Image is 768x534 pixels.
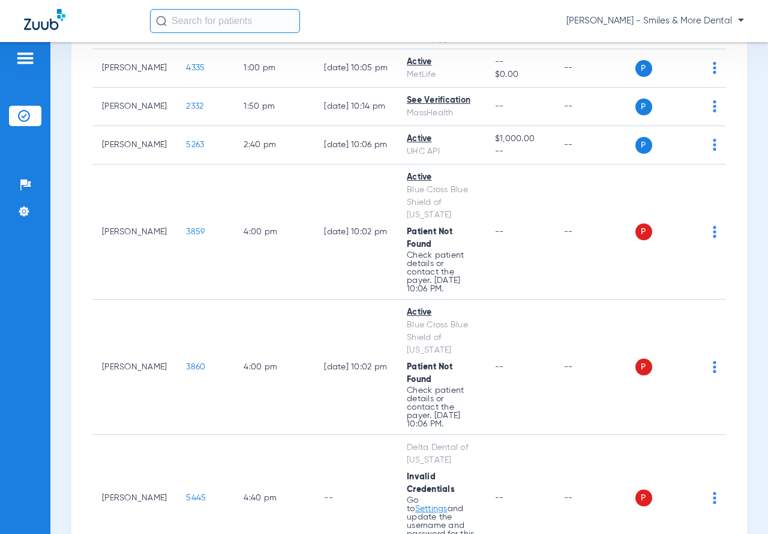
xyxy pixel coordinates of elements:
[186,363,205,371] span: 3860
[314,300,397,435] td: [DATE] 10:02 PM
[407,473,455,494] span: Invalid Credentials
[234,126,314,165] td: 2:40 PM
[314,88,397,126] td: [DATE] 10:14 PM
[186,141,204,149] span: 5263
[495,133,545,145] span: $1,000.00
[635,99,652,115] span: P
[566,15,744,27] span: [PERSON_NAME] - Smiles & More Dental
[554,126,635,165] td: --
[407,363,452,384] span: Patient Not Found
[635,359,652,375] span: P
[415,505,448,513] a: Settings
[92,126,176,165] td: [PERSON_NAME]
[635,60,652,77] span: P
[407,133,476,145] div: Active
[407,68,476,81] div: MetLife
[234,49,314,88] td: 1:00 PM
[186,228,205,236] span: 3859
[24,9,65,30] img: Zuub Logo
[16,51,35,65] img: hamburger-icon
[407,94,476,107] div: See Verification
[554,88,635,126] td: --
[495,56,545,68] span: --
[156,16,167,26] img: Search Icon
[635,490,652,506] span: P
[234,88,314,126] td: 1:50 PM
[186,494,206,502] span: 5445
[713,361,716,373] img: group-dot-blue.svg
[92,300,176,435] td: [PERSON_NAME]
[407,56,476,68] div: Active
[407,145,476,158] div: UHC API
[554,300,635,435] td: --
[495,228,504,236] span: --
[495,145,545,158] span: --
[150,9,300,33] input: Search for patients
[708,476,768,534] iframe: Chat Widget
[713,62,716,74] img: group-dot-blue.svg
[186,102,203,111] span: 2332
[495,102,504,111] span: --
[314,126,397,165] td: [DATE] 10:06 PM
[407,319,476,357] div: Blue Cross Blue Shield of [US_STATE]
[495,494,504,502] span: --
[407,251,476,293] p: Check patient details or contact the payer. [DATE] 10:06 PM.
[314,165,397,300] td: [DATE] 10:02 PM
[407,184,476,222] div: Blue Cross Blue Shield of [US_STATE]
[92,49,176,88] td: [PERSON_NAME]
[407,386,476,428] p: Check patient details or contact the payer. [DATE] 10:06 PM.
[186,64,205,72] span: 4335
[407,171,476,184] div: Active
[407,107,476,120] div: MassHealth
[495,68,545,81] span: $0.00
[92,88,176,126] td: [PERSON_NAME]
[92,165,176,300] td: [PERSON_NAME]
[713,100,716,112] img: group-dot-blue.svg
[635,223,652,240] span: P
[407,306,476,319] div: Active
[234,165,314,300] td: 4:00 PM
[713,139,716,151] img: group-dot-blue.svg
[554,165,635,300] td: --
[713,226,716,238] img: group-dot-blue.svg
[314,49,397,88] td: [DATE] 10:05 PM
[495,363,504,371] span: --
[407,441,476,467] div: Delta Dental of [US_STATE]
[234,300,314,435] td: 4:00 PM
[635,137,652,154] span: P
[407,228,452,249] span: Patient Not Found
[554,49,635,88] td: --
